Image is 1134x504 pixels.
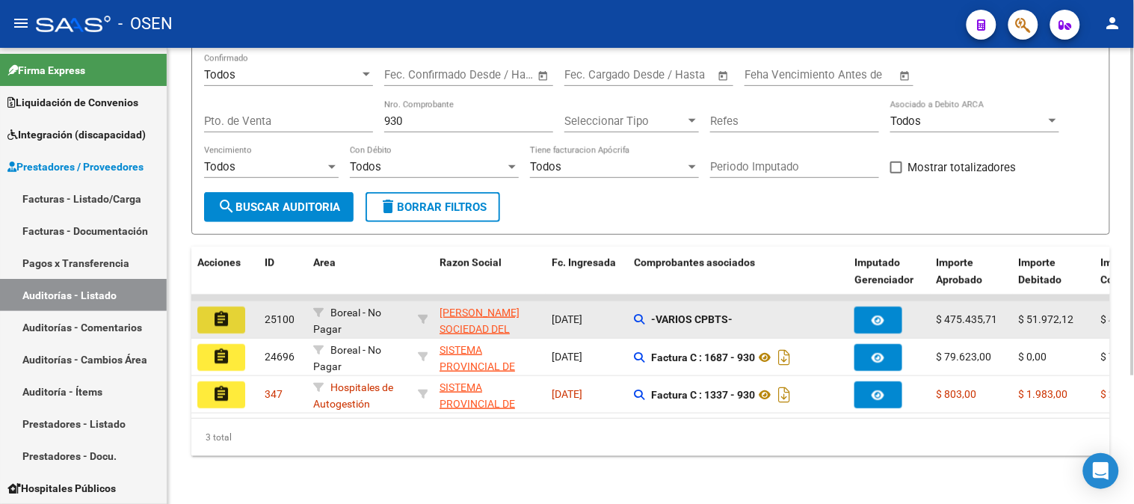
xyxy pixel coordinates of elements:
button: Open calendar [897,67,914,84]
span: [DATE] [552,388,582,400]
datatable-header-cell: Importe Aprobado [931,247,1013,313]
i: Descargar documento [774,345,794,369]
mat-icon: assignment [212,310,230,328]
button: Open calendar [715,67,733,84]
mat-icon: person [1104,14,1122,32]
span: [DATE] [552,351,582,363]
datatable-header-cell: Area [307,247,412,313]
input: End date [626,68,699,82]
span: Todos [530,160,561,173]
span: Importe Aprobado [937,256,983,286]
input: End date [446,68,519,82]
span: Importe Debitado [1019,256,1062,286]
span: Buscar Auditoria [218,200,340,214]
span: Todos [204,68,235,82]
span: $ 1.983,00 [1019,388,1068,400]
datatable-header-cell: Razon Social [434,247,546,313]
span: SISTEMA PROVINCIAL DE SALUD [440,381,515,428]
button: Open calendar [535,67,552,84]
span: Borrar Filtros [379,200,487,214]
span: Todos [350,160,381,173]
span: Comprobantes asociados [634,256,755,268]
span: Prestadores / Proveedores [7,159,144,175]
span: $ 0,00 [1019,351,1047,363]
div: - 30717091929 [440,304,540,336]
span: Seleccionar Tipo [564,114,685,128]
span: - OSEN [118,7,173,40]
div: - 30691822849 [440,342,540,373]
i: Descargar documento [774,383,794,407]
span: SISTEMA PROVINCIAL DE SALUD [440,344,515,390]
span: Imputado Gerenciador [854,256,913,286]
div: - 30691822849 [440,379,540,411]
strong: Factura C : 1687 - 930 [651,351,755,363]
datatable-header-cell: Importe Debitado [1013,247,1095,313]
span: Area [313,256,336,268]
mat-icon: assignment [212,348,230,366]
span: $ 803,00 [937,388,977,400]
span: [PERSON_NAME] SOCIEDAD DEL ESTADO E. E. [440,307,520,353]
datatable-header-cell: Fc. Ingresada [546,247,628,313]
span: Mostrar totalizadores [908,159,1017,176]
span: Boreal - No Pagar [313,307,381,336]
span: Hospitales de Autogestión [313,381,393,411]
strong: Factura C : 1337 - 930 [651,389,755,401]
span: Boreal - No Pagar [313,344,381,373]
input: Start date [384,68,433,82]
datatable-header-cell: Imputado Gerenciador [848,247,931,313]
button: Buscar Auditoria [204,192,354,222]
span: [DATE] [552,313,582,325]
div: Open Intercom Messenger [1083,453,1119,489]
span: 347 [265,388,283,400]
span: $ 79.623,00 [937,351,992,363]
span: 25100 [265,313,295,325]
datatable-header-cell: Acciones [191,247,259,313]
span: $ 475.435,71 [937,313,998,325]
span: Firma Express [7,62,85,79]
span: Integración (discapacidad) [7,126,146,143]
button: Borrar Filtros [366,192,500,222]
span: Razon Social [440,256,502,268]
div: 3 total [191,419,1110,456]
strong: -VARIOS CPBTS- [651,313,733,325]
span: 24696 [265,351,295,363]
mat-icon: assignment [212,385,230,403]
span: Fc. Ingresada [552,256,616,268]
span: $ 51.972,12 [1019,313,1074,325]
span: Todos [204,160,235,173]
mat-icon: delete [379,197,397,215]
span: Todos [890,114,922,128]
input: Start date [564,68,613,82]
span: Acciones [197,256,241,268]
mat-icon: search [218,197,235,215]
datatable-header-cell: Comprobantes asociados [628,247,848,313]
span: Liquidación de Convenios [7,94,138,111]
span: Hospitales Públicos [7,480,116,497]
datatable-header-cell: ID [259,247,307,313]
span: ID [265,256,274,268]
mat-icon: menu [12,14,30,32]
